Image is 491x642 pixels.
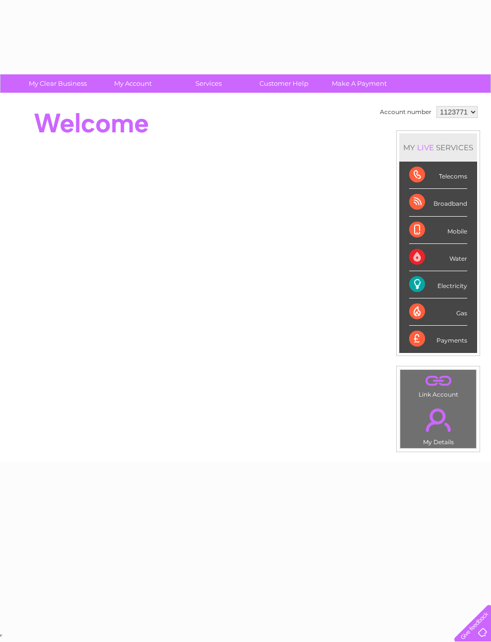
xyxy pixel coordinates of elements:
div: Payments [409,326,467,352]
div: Gas [409,298,467,326]
div: Telecoms [409,162,467,189]
td: My Details [400,400,477,449]
a: My Account [92,74,174,93]
a: . [403,372,474,390]
div: Water [409,244,467,271]
td: Link Account [400,369,477,401]
div: Mobile [409,217,467,244]
div: MY SERVICES [399,133,477,162]
a: My Clear Business [17,74,99,93]
div: Broadband [409,189,467,216]
div: Electricity [409,271,467,298]
td: Account number [377,104,434,120]
div: LIVE [415,143,436,152]
a: . [403,403,474,437]
a: Make A Payment [318,74,400,93]
a: Customer Help [243,74,325,93]
a: Services [168,74,249,93]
